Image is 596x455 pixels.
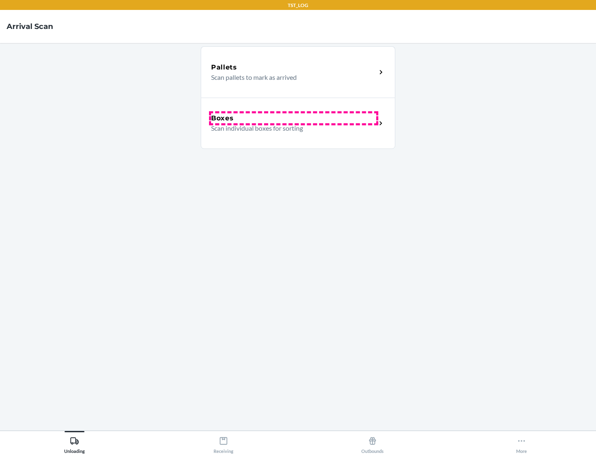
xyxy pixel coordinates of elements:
[361,433,384,454] div: Outbounds
[64,433,85,454] div: Unloading
[7,21,53,32] h4: Arrival Scan
[516,433,527,454] div: More
[201,98,395,149] a: BoxesScan individual boxes for sorting
[447,431,596,454] button: More
[298,431,447,454] button: Outbounds
[211,113,234,123] h5: Boxes
[149,431,298,454] button: Receiving
[201,46,395,98] a: PalletsScan pallets to mark as arrived
[211,72,370,82] p: Scan pallets to mark as arrived
[211,62,237,72] h5: Pallets
[288,2,308,9] p: TST_LOG
[211,123,370,133] p: Scan individual boxes for sorting
[214,433,233,454] div: Receiving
